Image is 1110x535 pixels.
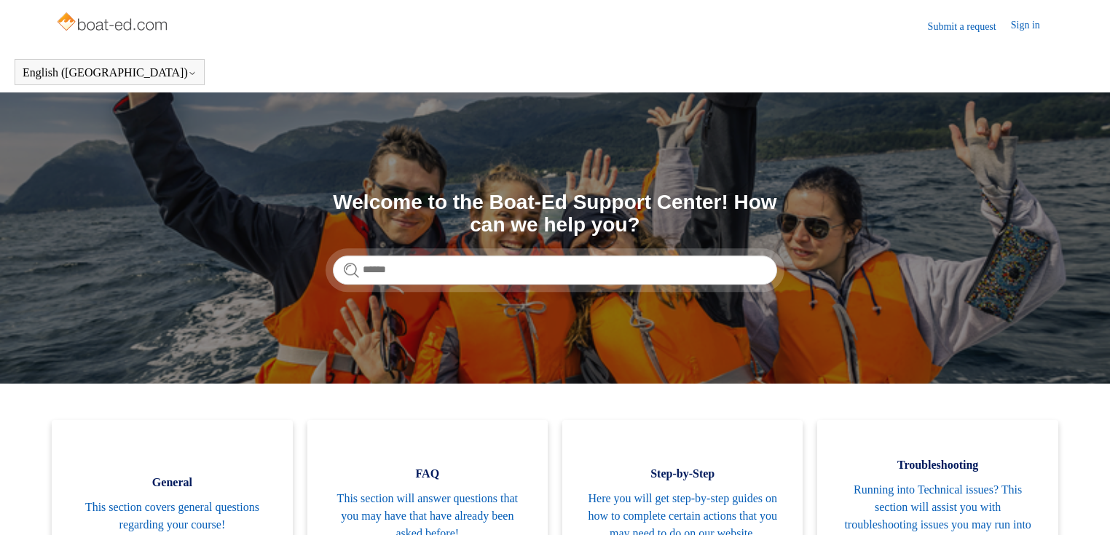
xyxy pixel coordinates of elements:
[1011,17,1055,35] a: Sign in
[928,19,1011,34] a: Submit a request
[329,465,526,483] span: FAQ
[333,191,777,237] h1: Welcome to the Boat-Ed Support Center! How can we help you?
[74,499,270,534] span: This section covers general questions regarding your course!
[55,9,171,38] img: Boat-Ed Help Center home page
[23,66,197,79] button: English ([GEOGRAPHIC_DATA])
[839,456,1036,474] span: Troubleshooting
[333,255,777,285] input: Search
[1061,486,1099,524] div: Live chat
[584,465,781,483] span: Step-by-Step
[74,474,270,491] span: General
